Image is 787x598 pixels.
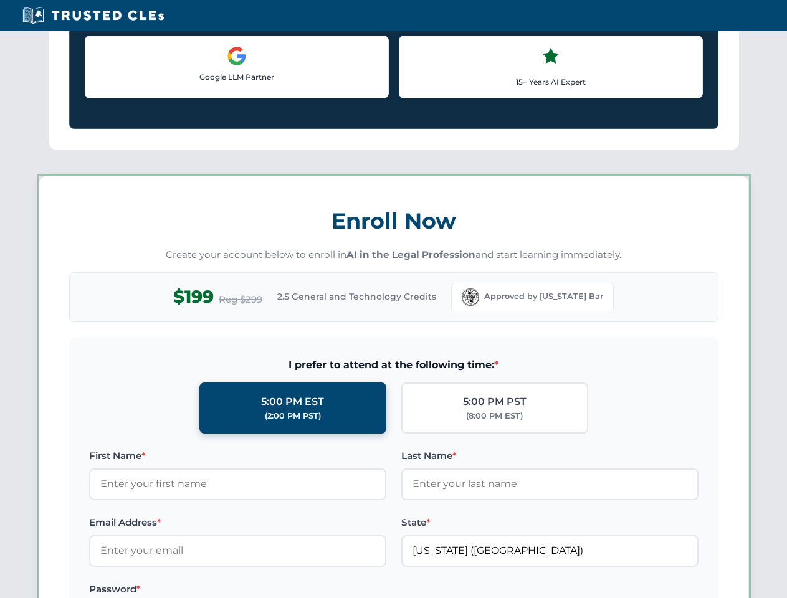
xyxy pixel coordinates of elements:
img: Google [227,46,247,66]
label: First Name [89,448,386,463]
img: Florida Bar [462,288,479,306]
img: Trusted CLEs [19,6,168,25]
strong: AI in the Legal Profession [346,249,475,260]
p: Google LLM Partner [95,71,378,83]
label: Password [89,582,386,597]
label: Last Name [401,448,699,463]
p: Create your account below to enroll in and start learning immediately. [69,248,718,262]
span: Reg $299 [219,292,262,307]
input: Enter your email [89,535,386,566]
label: State [401,515,699,530]
span: I prefer to attend at the following time: [89,357,699,373]
div: (2:00 PM PST) [265,410,321,422]
input: Florida (FL) [401,535,699,566]
label: Email Address [89,515,386,530]
span: $199 [173,283,214,311]
p: 15+ Years AI Expert [409,76,692,88]
span: 2.5 General and Technology Credits [277,290,436,303]
div: (8:00 PM EST) [466,410,523,422]
input: Enter your first name [89,468,386,500]
div: 5:00 PM EST [261,394,324,410]
div: 5:00 PM PST [463,394,527,410]
h3: Enroll Now [69,201,718,240]
span: Approved by [US_STATE] Bar [484,290,603,303]
input: Enter your last name [401,468,699,500]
